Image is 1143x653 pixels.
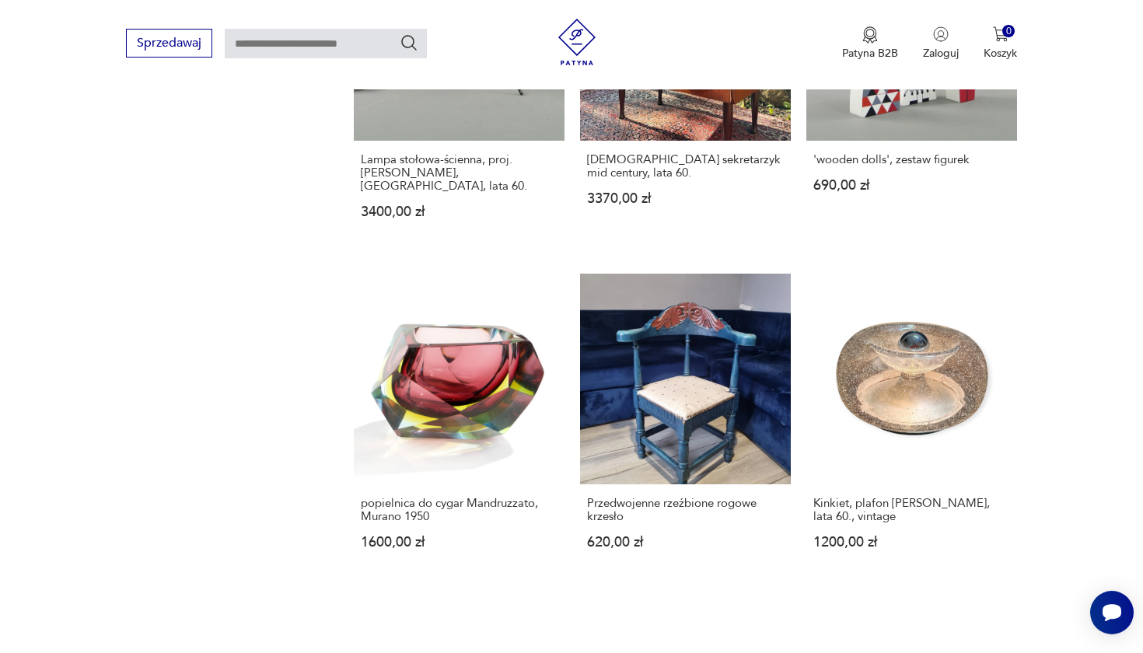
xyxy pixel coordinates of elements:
[842,26,898,61] a: Ikona medaluPatyna B2B
[587,153,784,180] h3: [DEMOGRAPHIC_DATA] sekretarzyk mid century, lata 60.
[862,26,878,44] img: Ikona medalu
[806,274,1017,579] a: Kinkiet, plafon Doria Leuchten, lata 60., vintageKinkiet, plafon [PERSON_NAME], lata 60., vintage...
[361,536,558,549] p: 1600,00 zł
[361,153,558,193] h3: Lampa stołowa-ścienna, proj. [PERSON_NAME], [GEOGRAPHIC_DATA], lata 60.
[933,26,949,42] img: Ikonka użytkownika
[842,46,898,61] p: Patyna B2B
[587,536,784,549] p: 620,00 zł
[554,19,600,65] img: Patyna - sklep z meblami i dekoracjami vintage
[587,497,784,523] h3: Przedwojenne rzeźbione rogowe krzesło
[580,274,791,579] a: Przedwojenne rzeźbione rogowe krzesłoPrzedwojenne rzeźbione rogowe krzesło620,00 zł
[361,497,558,523] h3: popielnica do cygar Mandruzzato, Murano 1950
[813,536,1010,549] p: 1200,00 zł
[813,179,1010,192] p: 690,00 zł
[354,274,565,579] a: popielnica do cygar Mandruzzato, Murano 1950popielnica do cygar Mandruzzato, Murano 19501600,00 zł
[923,26,959,61] button: Zaloguj
[984,46,1017,61] p: Koszyk
[1090,591,1134,634] iframe: Smartsupp widget button
[813,497,1010,523] h3: Kinkiet, plafon [PERSON_NAME], lata 60., vintage
[126,29,212,58] button: Sprzedawaj
[842,26,898,61] button: Patyna B2B
[984,26,1017,61] button: 0Koszyk
[813,153,1010,166] h3: 'wooden dolls', zestaw figurek
[923,46,959,61] p: Zaloguj
[400,33,418,52] button: Szukaj
[1002,25,1015,38] div: 0
[361,205,558,218] p: 3400,00 zł
[993,26,1008,42] img: Ikona koszyka
[126,39,212,50] a: Sprzedawaj
[587,192,784,205] p: 3370,00 zł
